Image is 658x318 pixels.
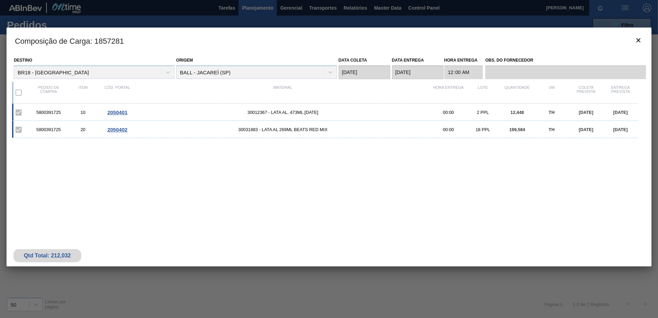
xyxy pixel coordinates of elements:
[19,253,76,259] div: Qtd Total: 212,032
[431,127,466,132] div: 00:00
[135,85,431,100] div: Material
[444,55,483,65] label: Hora Entrega
[579,110,593,115] span: [DATE]
[579,127,593,132] span: [DATE]
[569,85,603,100] div: Coleta Prevista
[100,85,135,100] div: Cód. Portal
[549,110,554,115] span: TH
[107,127,127,132] span: 2050402
[100,109,135,115] div: Ir para o Pedido
[392,58,424,63] label: Data Entrega
[613,127,628,132] span: [DATE]
[31,127,66,132] div: 5800391725
[66,127,100,132] div: 20
[107,109,127,115] span: 2050401
[466,85,500,100] div: Lote
[392,65,444,79] input: dd/mm/yyyy
[135,110,431,115] span: 30012367 - LATA AL. 473ML BC 429
[66,110,100,115] div: 10
[31,85,66,100] div: Pedido de compra
[485,55,646,65] label: Obs. do Fornecedor
[613,110,628,115] span: [DATE]
[549,127,554,132] span: TH
[466,110,500,115] div: 2 PPL
[14,58,32,63] label: Destino
[31,110,66,115] div: 5800391725
[339,65,390,79] input: dd/mm/yyyy
[510,110,524,115] span: 12,448
[7,28,651,54] h3: Composição de Carga : 1857281
[176,58,193,63] label: Origem
[100,127,135,132] div: Ir para o Pedido
[431,85,466,100] div: Hora Entrega
[66,85,100,100] div: Item
[500,85,534,100] div: Quantidade
[431,110,466,115] div: 00:00
[466,127,500,132] div: 18 PPL
[603,85,638,100] div: Entrega Prevista
[135,127,431,132] span: 30031883 - LATA AL 269ML BEATS RED MIX
[509,127,525,132] span: 199,584
[339,58,367,63] label: Data coleta
[534,85,569,100] div: UM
